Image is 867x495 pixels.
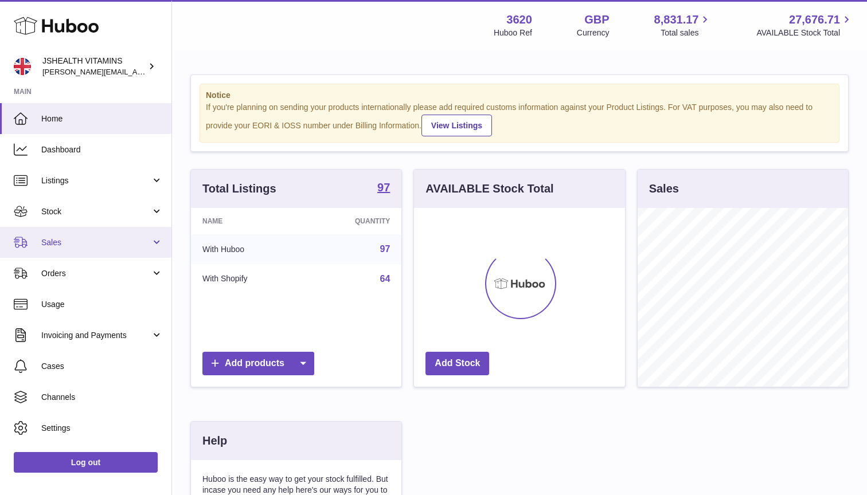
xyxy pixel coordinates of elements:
span: 8,831.17 [654,12,699,27]
h3: Help [202,433,227,449]
a: View Listings [421,115,492,136]
span: [PERSON_NAME][EMAIL_ADDRESS][DOMAIN_NAME] [42,67,230,76]
a: 97 [377,182,390,195]
a: 8,831.17 Total sales [654,12,712,38]
span: AVAILABLE Stock Total [756,27,853,38]
span: 27,676.71 [789,12,840,27]
span: Sales [41,237,151,248]
div: JSHEALTH VITAMINS [42,56,146,77]
td: With Huboo [191,234,304,264]
span: Listings [41,175,151,186]
span: Total sales [661,27,712,38]
a: 27,676.71 AVAILABLE Stock Total [756,12,853,38]
span: Invoicing and Payments [41,330,151,341]
span: Usage [41,299,163,310]
strong: 3620 [506,12,532,27]
a: Log out [14,452,158,473]
h3: Sales [649,181,679,197]
span: Cases [41,361,163,372]
th: Quantity [304,208,401,234]
a: Add products [202,352,314,375]
div: Currency [577,27,610,38]
span: Channels [41,392,163,403]
strong: GBP [584,12,609,27]
a: 64 [380,274,390,284]
a: Add Stock [425,352,489,375]
h3: Total Listings [202,181,276,197]
div: If you're planning on sending your products internationally please add required customs informati... [206,102,833,136]
span: Dashboard [41,144,163,155]
img: francesca@jshealthvitamins.com [14,58,31,75]
th: Name [191,208,304,234]
span: Settings [41,423,163,434]
td: With Shopify [191,264,304,294]
h3: AVAILABLE Stock Total [425,181,553,197]
span: Stock [41,206,151,217]
a: 97 [380,244,390,254]
div: Huboo Ref [494,27,532,38]
strong: Notice [206,90,833,101]
strong: 97 [377,182,390,193]
span: Orders [41,268,151,279]
span: Home [41,113,163,124]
